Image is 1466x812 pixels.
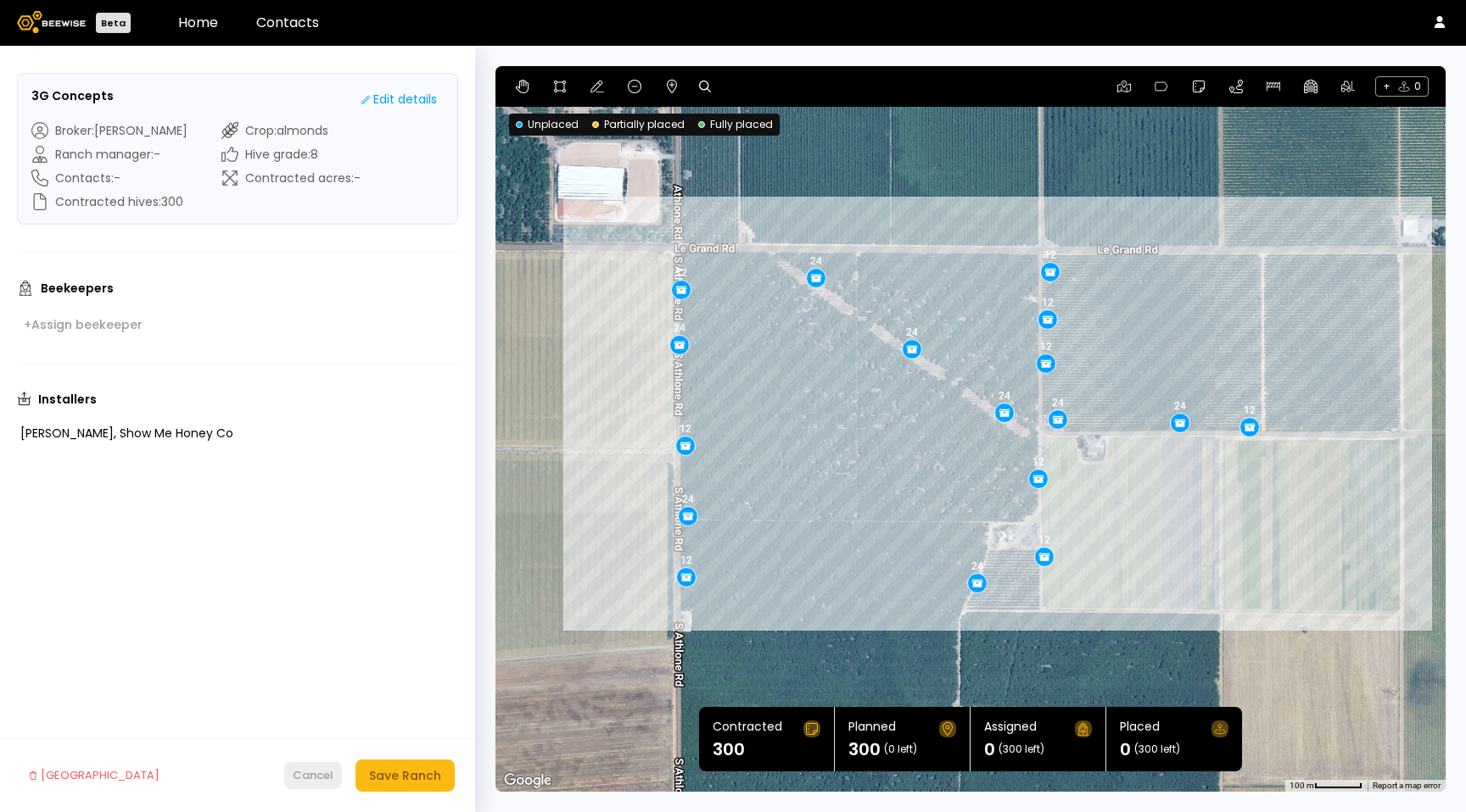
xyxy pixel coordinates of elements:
div: [PERSON_NAME], Show Me Honey Co [17,420,458,447]
h3: Beekeepers [41,282,114,294]
span: (300 left) [1134,744,1180,754]
div: 12 [1042,297,1054,309]
div: Planned [848,720,896,737]
h1: 0 [1120,741,1131,758]
div: 24 [999,390,1010,402]
div: Broker : [PERSON_NAME] [31,122,187,139]
span: (0 left) [884,744,917,754]
div: Hive grade : 8 [221,146,361,163]
div: Beta [96,13,131,33]
div: 12 [675,267,687,279]
span: + 0 [1375,76,1429,97]
h3: 3G Concepts [31,87,114,105]
div: 24 [682,493,694,505]
div: Ranch manager : - [31,146,187,163]
div: Contracted acres : - [221,170,361,186]
div: Unplaced [516,117,579,132]
a: Open this area in Google Maps (opens a new window) [500,770,556,792]
span: 100 m [1290,781,1314,790]
div: 12 [1038,534,1050,546]
div: 24 [906,326,918,338]
div: 12 [680,423,691,435]
div: 12 [1040,341,1052,353]
div: 24 [971,560,983,572]
button: Edit details [355,87,444,112]
div: 24 [1052,397,1064,409]
div: Crop : almonds [221,122,361,139]
div: 12 [1032,456,1044,468]
button: [GEOGRAPHIC_DATA] [20,759,168,792]
h3: Installers [38,393,97,405]
a: Report a map error [1373,781,1441,790]
div: [GEOGRAPHIC_DATA] [29,767,159,784]
button: Cancel [284,762,342,789]
a: Contacts [256,13,319,32]
a: Home [178,13,218,32]
div: Contacts : - [31,170,187,186]
div: + Assign beekeeper [24,317,143,332]
div: 24 [1174,400,1186,412]
h1: 300 [848,741,881,758]
div: Cancel [293,767,333,784]
div: 24 [674,322,685,334]
span: (300 left) [999,744,1044,754]
div: Placed [1120,720,1160,737]
div: 12 [1244,404,1256,416]
div: Assigned [984,720,1037,737]
div: Contracted [713,720,782,737]
div: [PERSON_NAME], Show Me Honey Co [20,427,431,439]
div: 24 [810,255,822,267]
button: +Assign beekeeper [17,313,149,336]
div: 12 [680,554,692,566]
div: Save Ranch [369,766,441,785]
div: Edit details [361,91,437,108]
div: Contracted hives : 300 [31,193,187,210]
div: Fully placed [698,117,773,132]
button: Map Scale: 100 m per 53 pixels [1284,780,1368,792]
img: Google [500,770,556,792]
div: 12 [1044,249,1056,261]
h1: 300 [713,741,745,758]
button: Save Ranch [355,759,455,792]
h1: 0 [984,741,995,758]
div: Partially placed [592,117,685,132]
img: Beewise logo [17,11,86,33]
